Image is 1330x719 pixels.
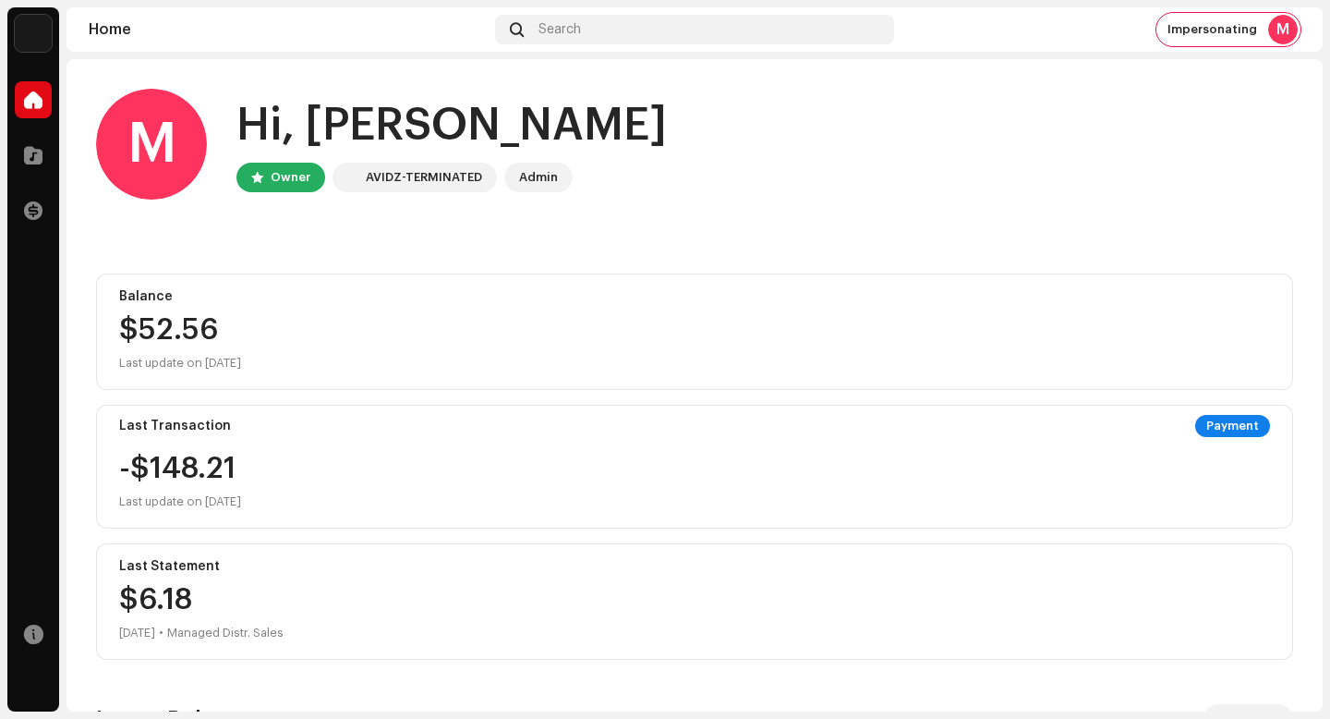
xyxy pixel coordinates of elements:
img: 10d72f0b-d06a-424f-aeaa-9c9f537e57b6 [336,166,358,189]
re-o-card-value: Balance [96,274,1293,390]
div: Last update on [DATE] [119,352,1270,374]
div: Balance [119,289,1270,304]
div: M [1268,15,1298,44]
div: Payment [1195,415,1270,437]
re-o-card-value: Last Statement [96,543,1293,660]
div: [DATE] [119,622,155,644]
img: 10d72f0b-d06a-424f-aeaa-9c9f537e57b6 [15,15,52,52]
div: Managed Distr. Sales [167,622,284,644]
span: Search [538,22,581,37]
div: Last Transaction [119,419,231,433]
div: Hi, [PERSON_NAME] [236,96,667,155]
div: Last update on [DATE] [119,491,241,513]
div: Admin [519,166,558,189]
div: Owner [271,166,310,189]
div: AVIDZ-TERMINATED [366,166,482,189]
div: Last Statement [119,559,1270,574]
div: • [159,622,163,644]
div: M [96,89,207,200]
div: Home [89,22,488,37]
span: Impersonating [1167,22,1257,37]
